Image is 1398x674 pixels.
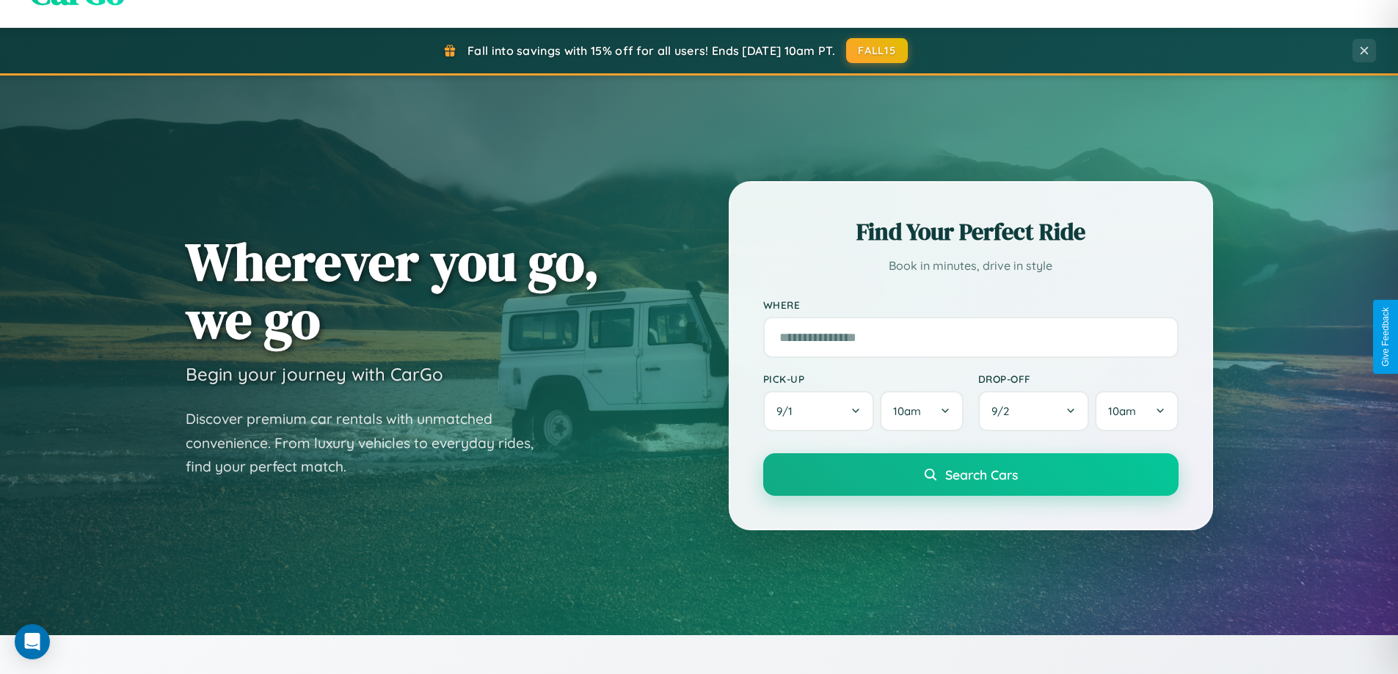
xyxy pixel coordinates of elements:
label: Drop-off [978,373,1179,385]
p: Book in minutes, drive in style [763,255,1179,276]
label: Where [763,298,1179,311]
span: 10am [893,404,921,418]
h3: Begin your journey with CarGo [186,363,443,385]
h2: Find Your Perfect Ride [763,216,1179,248]
button: 10am [880,391,963,431]
span: Fall into savings with 15% off for all users! Ends [DATE] 10am PT. [467,43,835,58]
label: Pick-up [763,373,964,385]
div: Open Intercom Messenger [15,624,50,659]
span: 9 / 1 [776,404,800,418]
button: FALL15 [846,38,908,63]
h1: Wherever you go, we go [186,232,600,348]
button: 9/1 [763,391,875,431]
button: 9/2 [978,391,1090,431]
div: Give Feedback [1380,307,1391,367]
button: Search Cars [763,453,1179,496]
span: Search Cars [945,466,1018,483]
span: 9 / 2 [991,404,1016,418]
button: 10am [1095,391,1178,431]
p: Discover premium car rentals with unmatched convenience. From luxury vehicles to everyday rides, ... [186,407,553,479]
span: 10am [1108,404,1136,418]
